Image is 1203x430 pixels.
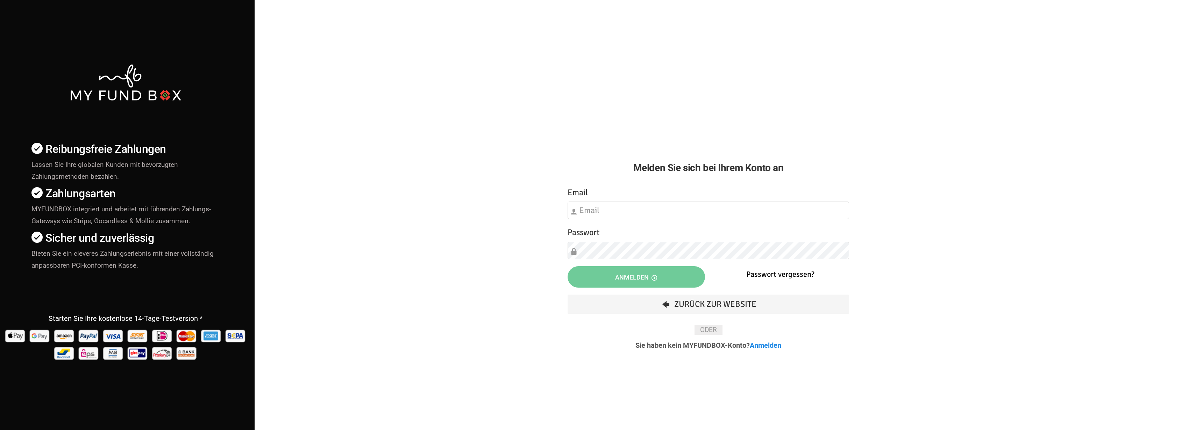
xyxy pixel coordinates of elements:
label: Email [568,186,588,199]
img: sepa Pay [225,327,247,344]
img: Sofort Pay [127,327,149,344]
input: Email [568,202,849,219]
img: Paypal [78,327,100,344]
img: EPS Pay [78,344,100,361]
label: Passwort [568,226,599,239]
img: mfbwhite.png [69,63,182,102]
img: mb Pay [102,344,125,361]
a: Passwort vergessen? [746,269,814,279]
img: banktransfer [176,344,198,361]
img: Google Pay [29,327,51,344]
h4: Zahlungsarten [31,185,227,202]
span: Bieten Sie ein cleveres Zahlungserlebnis mit einer vollständig anpassbaren PCI-konformen Kasse. [31,249,214,269]
img: american_express Pay [200,327,223,344]
img: Ideal Pay [151,327,174,344]
h4: Reibungsfreie Zahlungen [31,141,227,158]
h2: Melden Sie sich bei Ihrem Konto an [568,160,849,175]
img: Mastercard Pay [176,327,198,344]
button: Anmelden [568,266,705,288]
span: ODER [695,325,722,335]
p: Sie haben kein MYFUNDBOX-Konto? [568,342,849,349]
img: p24 Pay [151,344,174,361]
span: Anmelden [615,274,657,281]
a: Anmelden [750,341,781,350]
h4: Sicher und zuverlässig [31,230,227,247]
img: Apple Pay [4,327,27,344]
a: Zurück zur Website [568,295,849,314]
img: giropay [127,344,149,361]
span: MYFUNDBOX integriert und arbeitet mit führenden Zahlungs-Gateways wie Stripe, Gocardless & Mollie... [31,205,211,225]
span: Lassen Sie Ihre globalen Kunden mit bevorzugten Zahlungsmethoden bezahlen. [31,161,178,181]
img: Amazon [53,327,76,344]
img: Bancontact Pay [53,344,76,361]
img: Visa [102,327,125,344]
